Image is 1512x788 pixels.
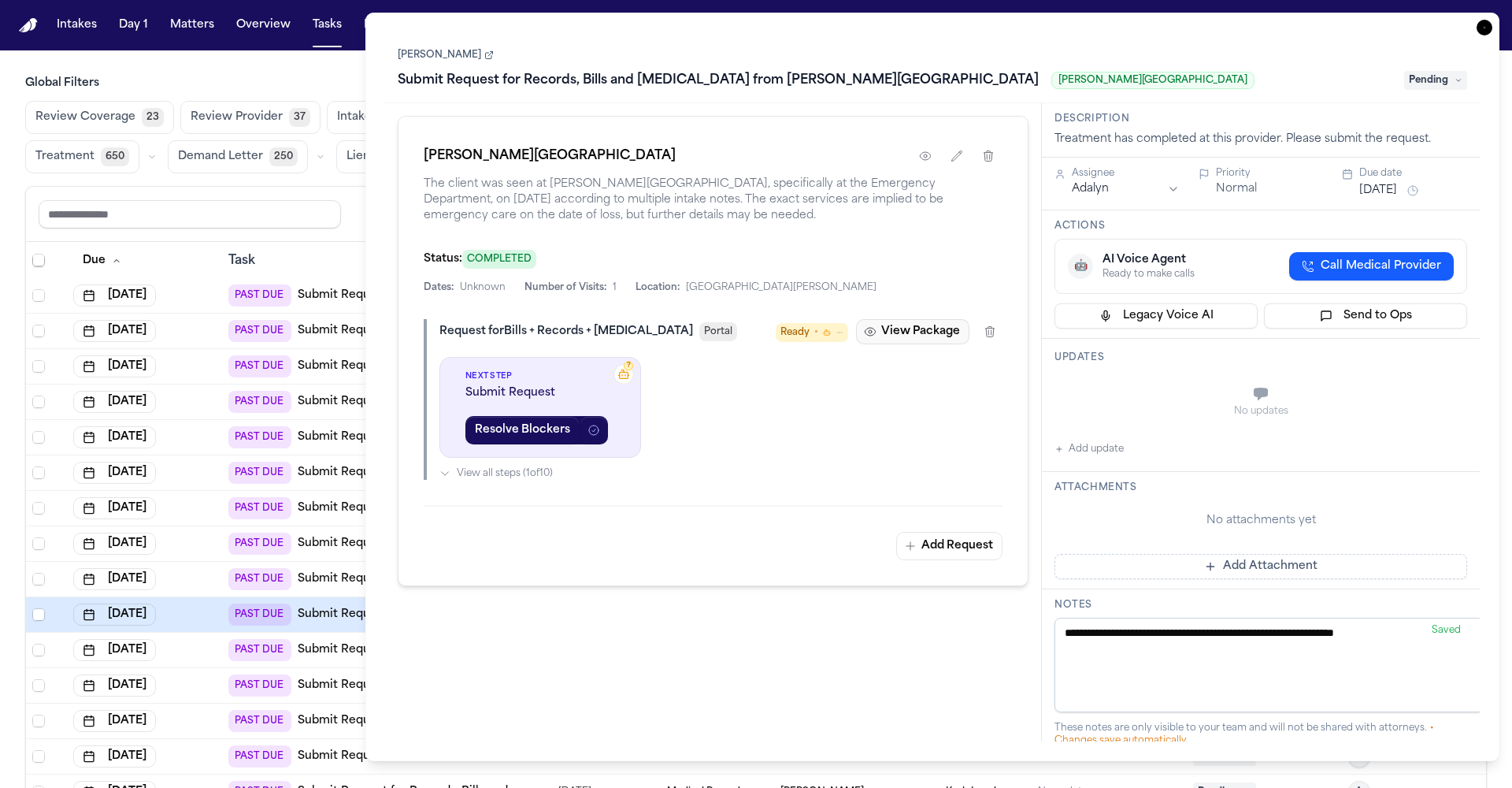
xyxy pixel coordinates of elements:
[298,642,902,658] a: Submit Request for Records, Bills and [MEDICAL_DATA] from [DATE][GEOGRAPHIC_DATA][PERSON_NAME]
[32,396,45,408] span: Select row
[142,108,164,127] span: 23
[298,678,762,693] a: Submit Request for Records and Bills from [PERSON_NAME] [GEOGRAPHIC_DATA]
[32,644,45,656] span: Select row
[1054,440,1124,459] button: Add update
[298,749,685,764] a: Submit Request for Bills from [GEOGRAPHIC_DATA][PERSON_NAME]
[298,359,835,374] a: Submit Request for Records and [MEDICAL_DATA] from [GEOGRAPHIC_DATA][PERSON_NAME]
[73,710,156,732] button: [DATE]
[1051,72,1254,89] span: [PERSON_NAME][GEOGRAPHIC_DATA]
[465,416,580,444] button: Resolve Blockers
[35,110,135,125] span: Review Coverage
[1054,599,1467,611] h3: Notes
[228,639,291,661] span: PAST DUE
[228,462,291,484] span: PAST DUE
[32,431,45,444] span: Select row
[424,147,676,165] h1: [PERSON_NAME][GEOGRAPHIC_DATA]
[101,147,129,166] span: 650
[1102,252,1195,268] div: AI Voice Agent
[73,533,156,555] button: [DATE]
[32,466,45,479] span: Select row
[73,426,156,448] button: [DATE]
[1404,71,1467,90] span: Pending
[1054,220,1467,232] h3: Actions
[439,467,1002,480] button: View all steps (1of10)
[1054,481,1467,494] h3: Attachments
[346,149,376,165] span: Liens
[424,253,462,265] span: Status:
[25,140,139,173] button: Treatment650
[228,426,291,448] span: PAST DUE
[19,18,38,33] a: Home
[1432,626,1461,635] span: Saved
[358,11,402,39] button: Firms
[298,429,754,445] a: Submit Request for Records and Bills from Wave Imaging – [GEOGRAPHIC_DATA]
[298,394,737,410] a: Submit Request for Records and Bills from [PERSON_NAME] [MEDICAL_DATA]
[73,604,156,626] button: [DATE]
[73,355,156,377] button: [DATE]
[699,322,737,341] button: Portal
[780,325,810,340] span: Ready
[32,325,45,337] span: Select row
[35,149,94,165] span: Treatment
[1054,405,1467,418] div: No updates
[424,177,1002,224] span: The client was seen at [PERSON_NAME][GEOGRAPHIC_DATA], specifically at the Emergency Department, ...
[228,568,291,590] span: PAST DUE
[25,76,1487,91] h3: Global Filters
[306,11,348,39] button: Tasks
[1074,258,1088,274] span: 🤖
[191,110,283,125] span: Review Provider
[164,11,220,39] button: Matters
[814,325,818,340] span: •
[32,573,45,585] span: Select row
[1054,351,1467,364] h3: Updates
[73,284,156,307] button: [DATE]
[298,571,764,587] a: Submit Request for Records and Bills from [PERSON_NAME], [GEOGRAPHIC_DATA]
[411,11,479,39] button: The Flock
[50,11,103,39] button: Intakes
[73,462,156,484] button: [DATE]
[73,497,156,519] button: [DATE]
[457,467,553,480] span: View all steps ( 1 of 10 )
[398,49,494,61] a: [PERSON_NAME]
[1054,554,1467,579] button: Add Attachment
[1054,722,1467,747] div: These notes are only visible to your team and will not be shared with attorneys.
[228,355,291,377] span: PAST DUE
[298,465,738,481] a: Submit Request for Records and Bills from [PERSON_NAME] Allegiance Health
[1359,183,1397,199] button: [DATE]
[1054,303,1258,329] button: Legacy Voice AI
[73,568,156,590] button: [DATE]
[32,289,45,302] span: Select row
[19,18,38,33] img: Finch Logo
[32,679,45,692] span: Select row
[1321,258,1441,274] span: Call Medical Provider
[228,533,291,555] span: PAST DUE
[439,324,693,340] div: Request for Bills + Records + [MEDICAL_DATA]
[1264,303,1467,329] button: Send to Ops
[1054,513,1467,529] div: No attachments yet
[1102,268,1195,281] div: Ready to make calls
[32,537,45,550] span: Select row
[1289,252,1454,281] button: Call Medical Provider
[488,11,561,39] button: crownMetrics
[424,281,454,294] span: Dates:
[1216,167,1324,180] div: Priority
[298,607,863,623] a: Submit Request for Records, Bills and [MEDICAL_DATA] from [PERSON_NAME][GEOGRAPHIC_DATA]
[298,536,693,552] a: Submit Request for Records and Bills from Advanced Physical Therapy
[465,385,615,401] span: Submit Request
[269,147,298,166] span: 250
[1054,132,1467,147] div: Treatment has completed at this provider. Please submit the request.
[228,251,505,270] div: Task
[73,320,156,342] button: [DATE]
[113,11,154,39] button: Day 1
[298,713,767,729] a: Submit Request for Records, Bills and [MEDICAL_DATA] from [GEOGRAPHIC_DATA]
[168,140,308,173] button: Demand Letter250
[1403,181,1422,200] button: Snooze task
[298,323,662,339] a: Submit Request for Records and Bills from [GEOGRAPHIC_DATA]
[636,281,680,294] span: Location:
